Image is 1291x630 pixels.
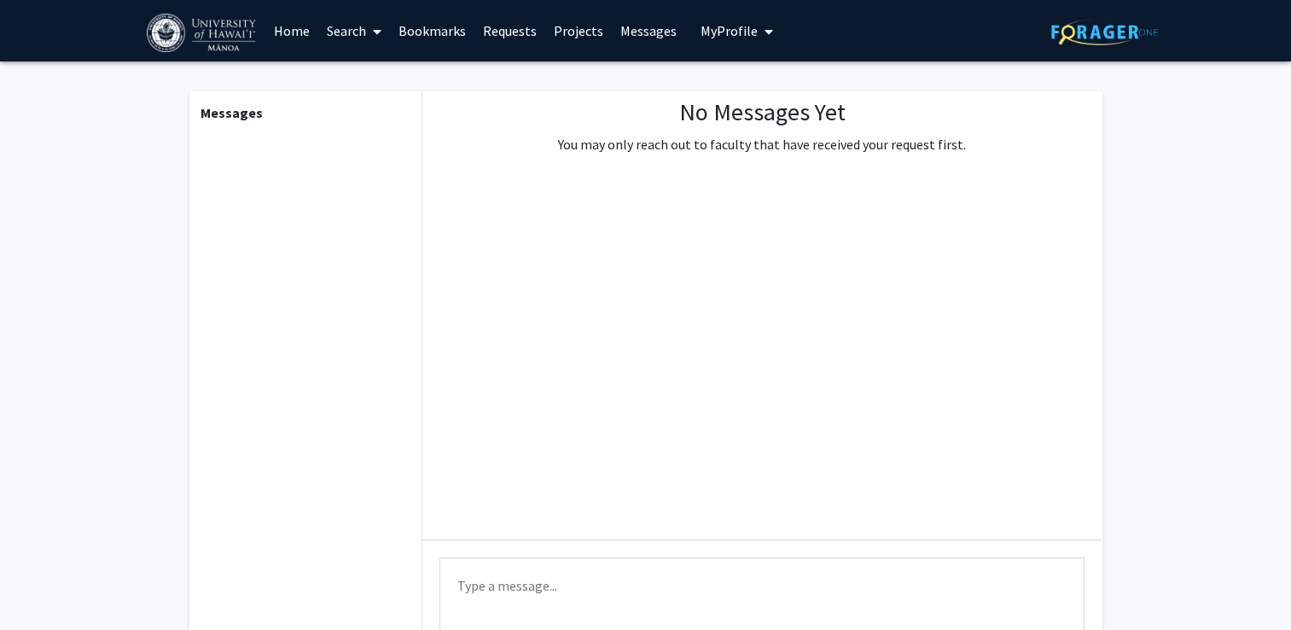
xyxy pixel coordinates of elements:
[558,134,966,155] p: You may only reach out to faculty that have received your request first.
[612,1,685,61] a: Messages
[558,98,966,127] h1: No Messages Yet
[147,14,259,52] img: University of Hawaiʻi at Mānoa Logo
[318,1,390,61] a: Search
[701,22,758,39] span: My Profile
[201,104,263,121] b: Messages
[1051,19,1158,45] img: ForagerOne Logo
[13,553,73,617] iframe: Chat
[265,1,318,61] a: Home
[390,1,474,61] a: Bookmarks
[545,1,612,61] a: Projects
[474,1,545,61] a: Requests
